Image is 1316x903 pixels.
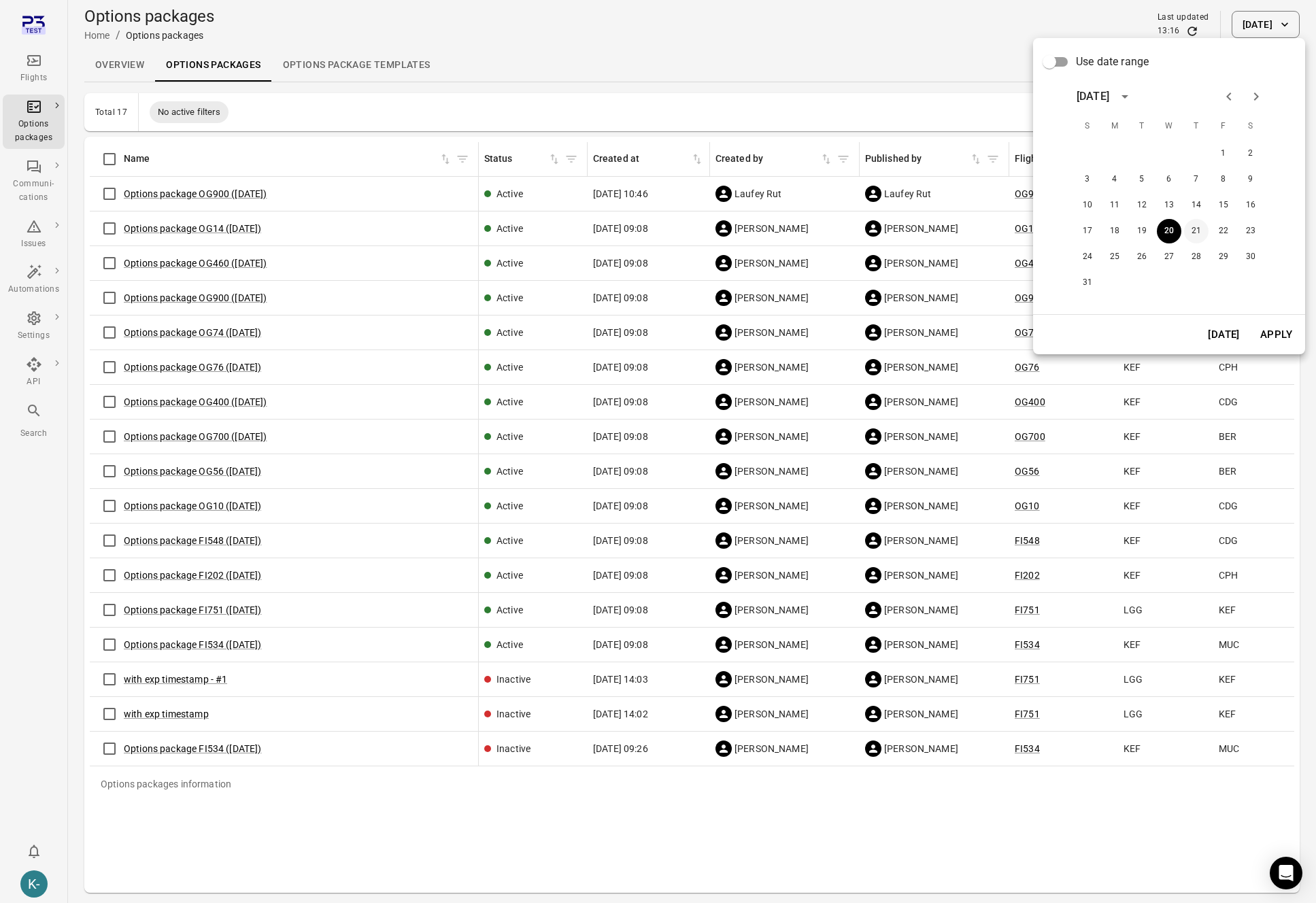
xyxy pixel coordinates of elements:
[1253,320,1300,349] button: Apply
[1113,85,1136,108] button: calendar view is open, switch to year view
[1130,219,1154,243] button: 19
[1243,83,1270,110] button: Next month
[1130,193,1154,218] button: 12
[1238,245,1263,269] button: 30
[1270,857,1302,889] div: Open Intercom Messenger
[1157,113,1181,140] span: Wednesday
[1130,245,1154,269] button: 26
[1076,54,1149,70] span: Use date range
[1238,219,1263,243] button: 23
[1075,245,1100,269] button: 24
[1157,167,1181,192] button: 6
[1075,167,1100,192] button: 3
[1077,88,1109,105] div: [DATE]
[1211,167,1236,192] button: 8
[1211,113,1236,140] span: Friday
[1102,219,1127,243] button: 18
[1184,193,1209,218] button: 14
[1184,245,1209,269] button: 28
[1130,113,1154,140] span: Tuesday
[1211,193,1236,218] button: 15
[1238,167,1263,192] button: 9
[1075,193,1100,218] button: 10
[1200,320,1247,349] button: [DATE]
[1211,141,1236,166] button: 1
[1075,271,1100,295] button: 31
[1238,141,1263,166] button: 2
[1211,219,1236,243] button: 22
[1215,83,1243,110] button: Previous month
[1184,167,1209,192] button: 7
[1238,113,1263,140] span: Saturday
[1157,219,1181,243] button: 20
[1157,245,1181,269] button: 27
[1130,167,1154,192] button: 5
[1102,245,1127,269] button: 25
[1075,113,1100,140] span: Sunday
[1075,219,1100,243] button: 17
[1102,193,1127,218] button: 11
[1102,167,1127,192] button: 4
[1184,219,1209,243] button: 21
[1157,193,1181,218] button: 13
[1211,245,1236,269] button: 29
[1102,113,1127,140] span: Monday
[1184,113,1209,140] span: Thursday
[1238,193,1263,218] button: 16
